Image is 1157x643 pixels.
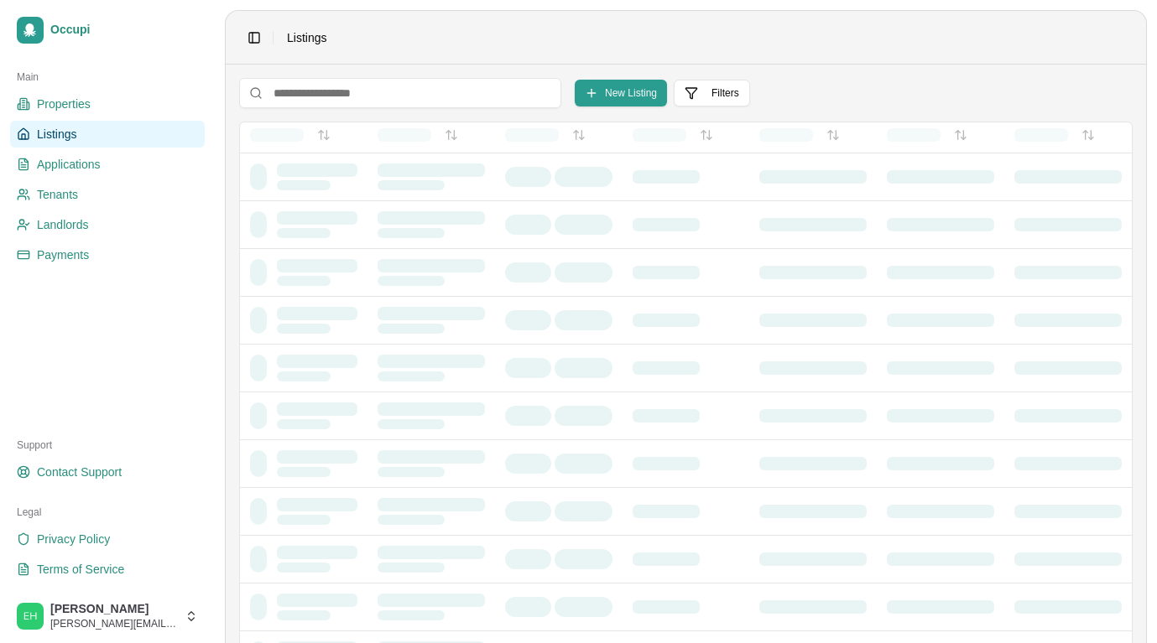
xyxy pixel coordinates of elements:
[10,64,205,91] div: Main
[10,181,205,208] a: Tenants
[287,29,326,46] nav: breadcrumb
[10,121,205,148] a: Listings
[575,80,667,106] button: New Listing
[10,499,205,526] div: Legal
[37,186,78,203] span: Tenants
[37,216,89,233] span: Landlords
[50,617,178,630] span: [PERSON_NAME][EMAIL_ADDRESS][DOMAIN_NAME]
[10,596,205,636] button: Emily Hart[PERSON_NAME][PERSON_NAME][EMAIL_ADDRESS][DOMAIN_NAME]
[17,603,44,630] img: Emily Hart
[37,531,110,547] span: Privacy Policy
[10,432,205,459] div: Support
[674,80,750,106] button: Filters
[10,556,205,583] a: Terms of Service
[37,156,101,173] span: Applications
[37,96,91,112] span: Properties
[605,86,657,100] span: New Listing
[10,459,205,485] a: Contact Support
[10,151,205,178] a: Applications
[10,10,205,50] a: Occupi
[37,464,122,480] span: Contact Support
[50,602,178,617] span: [PERSON_NAME]
[37,126,76,143] span: Listings
[10,91,205,117] a: Properties
[50,23,198,38] span: Occupi
[10,211,205,238] a: Landlords
[287,29,326,46] span: Listings
[10,241,205,268] a: Payments
[10,526,205,552] a: Privacy Policy
[37,561,124,578] span: Terms of Service
[37,246,89,263] span: Payments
